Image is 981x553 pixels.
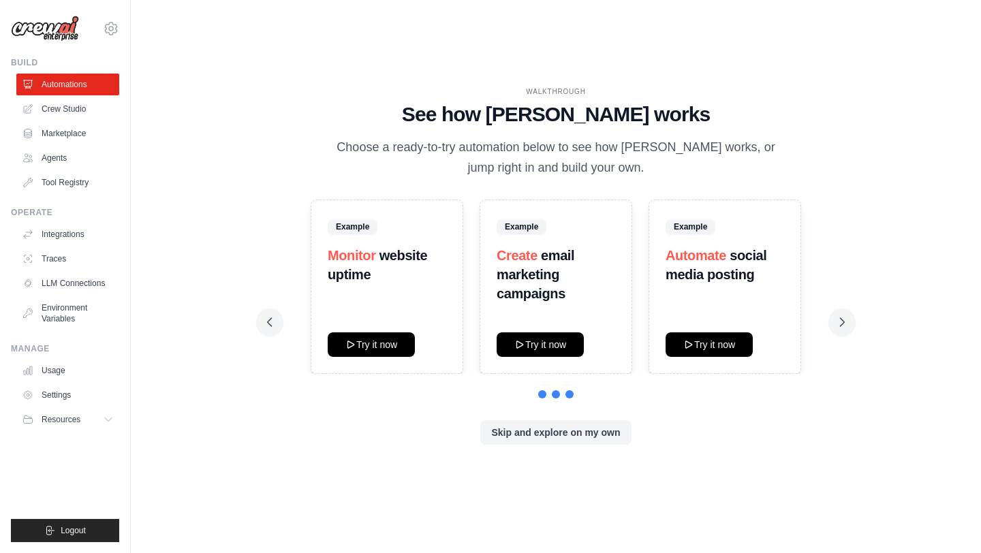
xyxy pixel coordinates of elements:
[666,332,753,357] button: Try it now
[42,414,80,425] span: Resources
[328,248,376,263] span: Monitor
[328,248,427,282] strong: website uptime
[666,219,715,234] span: Example
[327,138,785,178] p: Choose a ready-to-try automation below to see how [PERSON_NAME] works, or jump right in and build...
[16,384,119,406] a: Settings
[328,219,377,234] span: Example
[16,98,119,120] a: Crew Studio
[16,409,119,430] button: Resources
[328,332,415,357] button: Try it now
[497,332,584,357] button: Try it now
[16,248,119,270] a: Traces
[267,102,845,127] h1: See how [PERSON_NAME] works
[11,57,119,68] div: Build
[11,16,79,42] img: Logo
[666,248,726,263] span: Automate
[480,420,631,445] button: Skip and explore on my own
[16,172,119,193] a: Tool Registry
[267,86,845,97] div: WALKTHROUGH
[11,207,119,218] div: Operate
[11,519,119,542] button: Logout
[666,248,767,282] strong: social media posting
[16,123,119,144] a: Marketplace
[61,525,86,536] span: Logout
[497,248,538,263] span: Create
[16,297,119,330] a: Environment Variables
[16,74,119,95] a: Automations
[497,219,546,234] span: Example
[16,272,119,294] a: LLM Connections
[16,360,119,381] a: Usage
[16,223,119,245] a: Integrations
[16,147,119,169] a: Agents
[11,343,119,354] div: Manage
[497,248,574,301] strong: email marketing campaigns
